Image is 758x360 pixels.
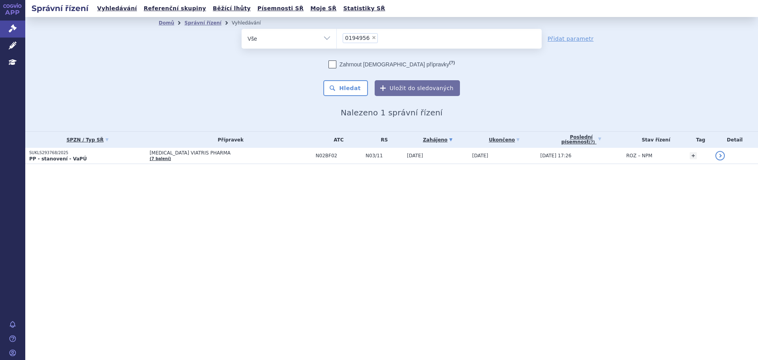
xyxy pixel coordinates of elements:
[141,3,208,14] a: Referenční skupiny
[150,150,312,156] span: [MEDICAL_DATA] VIATRIS PHARMA
[362,132,403,148] th: RS
[449,60,455,65] abbr: (?)
[29,134,146,145] a: SPZN / Typ SŘ
[255,3,306,14] a: Písemnosti SŘ
[686,132,711,148] th: Tag
[715,151,725,160] a: detail
[184,20,221,26] a: Správní řízení
[328,60,455,68] label: Zahrnout [DEMOGRAPHIC_DATA] přípravky
[626,153,652,158] span: ROZ – NPM
[323,80,368,96] button: Hledat
[366,153,403,158] span: N03/11
[95,3,139,14] a: Vyhledávání
[146,132,312,148] th: Přípravek
[29,156,87,162] strong: PP - stanovení - VaPÚ
[308,3,339,14] a: Moje SŘ
[345,35,370,41] span: 0194956
[375,80,460,96] button: Uložit do sledovaných
[312,132,362,148] th: ATC
[472,134,537,145] a: Ukončeno
[25,3,95,14] h2: Správní řízení
[341,3,387,14] a: Statistiky SŘ
[341,108,443,117] span: Nalezeno 1 správní řízení
[622,132,686,148] th: Stav řízení
[371,35,376,40] span: ×
[540,153,572,158] span: [DATE] 17:26
[316,153,362,158] span: N02BF02
[589,140,595,145] abbr: (?)
[540,132,623,148] a: Poslednípísemnost(?)
[407,153,423,158] span: [DATE]
[407,134,468,145] a: Zahájeno
[159,20,174,26] a: Domů
[548,35,594,43] a: Přidat parametr
[472,153,488,158] span: [DATE]
[690,152,697,159] a: +
[210,3,253,14] a: Běžící lhůty
[380,33,385,43] input: 0194956
[711,132,758,148] th: Detail
[232,17,271,29] li: Vyhledávání
[150,156,171,161] a: (7 balení)
[29,150,146,156] p: SUKLS293768/2025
